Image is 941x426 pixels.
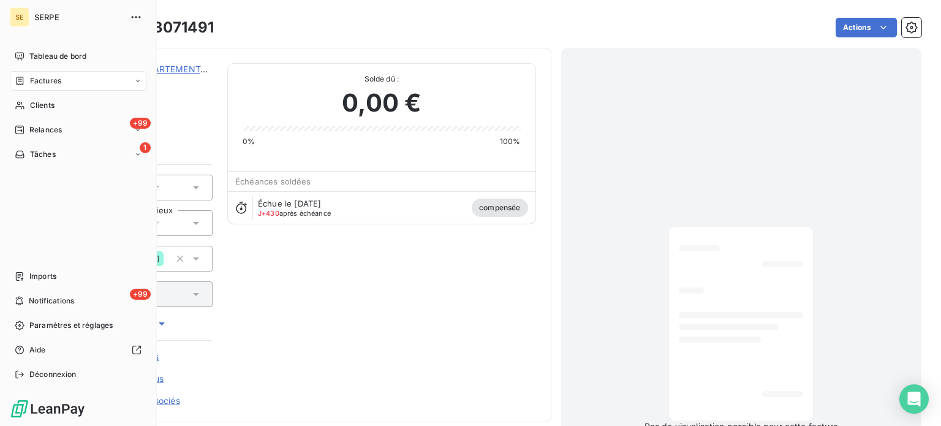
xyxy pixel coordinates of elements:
[29,320,113,331] span: Paramètres et réglages
[899,384,929,414] div: Open Intercom Messenger
[258,199,321,208] span: Échue le [DATE]
[29,124,62,135] span: Relances
[30,100,55,111] span: Clients
[29,369,77,380] span: Déconnexion
[235,177,311,186] span: Échéances soldées
[500,136,521,147] span: 100%
[140,142,151,153] span: 1
[10,7,29,27] div: SE
[472,199,527,217] span: compensée
[29,295,74,306] span: Notifications
[258,210,331,217] span: après échéance
[130,118,151,129] span: +99
[96,64,274,74] a: CONSEIL DEPARTEMENTAL DE L'HERAULT
[29,51,86,62] span: Tableau de bord
[836,18,897,37] button: Actions
[30,149,56,160] span: Tâches
[30,75,61,86] span: Factures
[29,344,46,356] span: Aide
[34,12,123,22] span: SERPE
[342,85,421,121] span: 0,00 €
[130,289,151,300] span: +99
[10,399,86,419] img: Logo LeanPay
[243,136,255,147] span: 0%
[115,17,214,39] h3: 34E23071491
[258,209,279,218] span: J+430
[243,74,520,85] span: Solde dû :
[10,340,146,360] a: Aide
[29,271,56,282] span: Imports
